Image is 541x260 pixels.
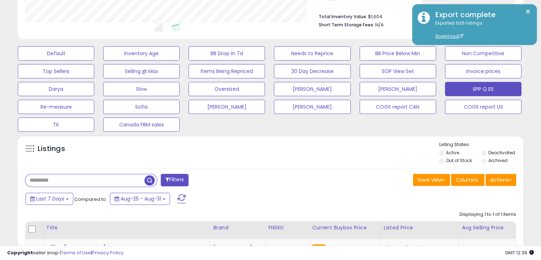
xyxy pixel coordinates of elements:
[319,22,374,28] b: Short Term Storage Fees:
[488,150,515,156] label: Deactivated
[446,150,459,156] label: Active
[74,196,107,203] span: Compared to:
[103,118,180,132] button: Canada FBM sales
[103,82,180,96] button: Slow
[360,64,436,78] button: SOP View Set
[18,82,94,96] button: Darya
[103,100,180,114] button: Sofia
[460,211,516,218] div: Displaying 1 to 1 of 1 items
[161,174,189,186] button: Filters
[360,100,436,114] button: COGS report CAN
[525,7,531,16] button: ×
[445,46,521,61] button: Non Competitive
[213,224,262,232] div: Brand
[103,64,180,78] button: Selling @ Max
[26,193,73,205] button: Last 7 Days
[312,224,378,232] div: Current Buybox Price
[189,82,265,96] button: Oversized
[274,64,350,78] button: 30 Day Decrease
[7,249,33,256] strong: Copyright
[121,195,161,202] span: Aug-25 - Aug-31
[7,250,123,256] div: seller snap | |
[268,224,306,232] div: FNSKU
[18,64,94,78] button: Top Sellers
[274,46,350,61] button: Needs to Reprice
[36,195,64,202] span: Last 7 Days
[360,82,436,96] button: [PERSON_NAME]
[103,46,180,61] button: Inventory Age
[384,224,456,232] div: Listed Price
[360,46,436,61] button: BB Price Below Min
[110,193,170,205] button: Aug-25 - Aug-31
[18,100,94,114] button: Re-measure
[456,176,478,183] span: Columns
[46,224,207,232] div: Title
[189,100,265,114] button: [PERSON_NAME]
[486,174,516,186] button: Actions
[274,82,350,96] button: [PERSON_NAME]
[445,82,521,96] button: SPP Q ES
[189,46,265,61] button: BB Drop in 7d
[488,157,507,163] label: Archived
[18,118,94,132] button: TK
[505,249,534,256] span: 2025-09-8 12:39 GMT
[445,100,521,114] button: COGS report US
[375,21,384,28] span: N/A
[61,249,91,256] a: Terms of Use
[189,64,265,78] button: Items Being Repriced
[413,174,450,186] button: Save View
[439,141,523,148] p: Listing States:
[319,14,367,20] b: Total Inventory Value:
[435,33,463,39] a: Download
[462,224,513,232] div: Avg Selling Price
[446,157,472,163] label: Out of Stock
[38,144,65,154] h5: Listings
[430,10,531,20] div: Export complete
[430,20,531,40] div: Exported 626 listings.
[319,12,511,20] li: $1,604
[274,100,350,114] button: [PERSON_NAME]
[92,249,123,256] a: Privacy Policy
[445,64,521,78] button: Invoice prices
[18,46,94,61] button: Default
[451,174,484,186] button: Columns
